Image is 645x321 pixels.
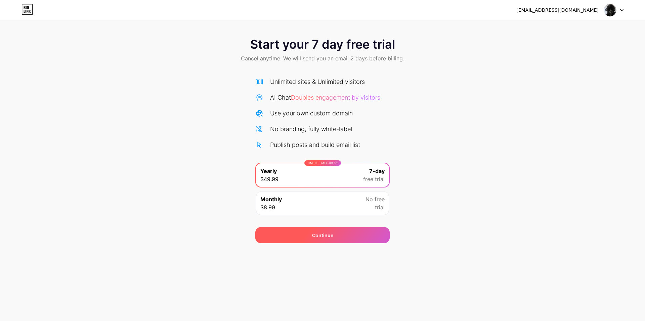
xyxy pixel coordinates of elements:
[369,167,385,175] span: 7-day
[375,203,385,211] span: trial
[291,94,380,101] span: Doubles engagement by visitors
[241,54,404,62] span: Cancel anytime. We will send you an email 2 days before billing.
[365,195,385,203] span: No free
[250,38,395,51] span: Start your 7 day free trial
[516,7,599,14] div: [EMAIL_ADDRESS][DOMAIN_NAME]
[312,232,333,239] span: Continue
[304,160,341,166] div: LIMITED TIME : 50% off
[260,167,277,175] span: Yearly
[270,77,365,86] div: Unlimited sites & Unlimited visitors
[260,203,275,211] span: $8.99
[260,195,282,203] span: Monthly
[270,93,380,102] div: AI Chat
[604,4,616,16] img: ardabe
[270,109,353,118] div: Use your own custom domain
[270,140,360,149] div: Publish posts and build email list
[260,175,278,183] span: $49.99
[270,124,352,133] div: No branding, fully white-label
[363,175,385,183] span: free trial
